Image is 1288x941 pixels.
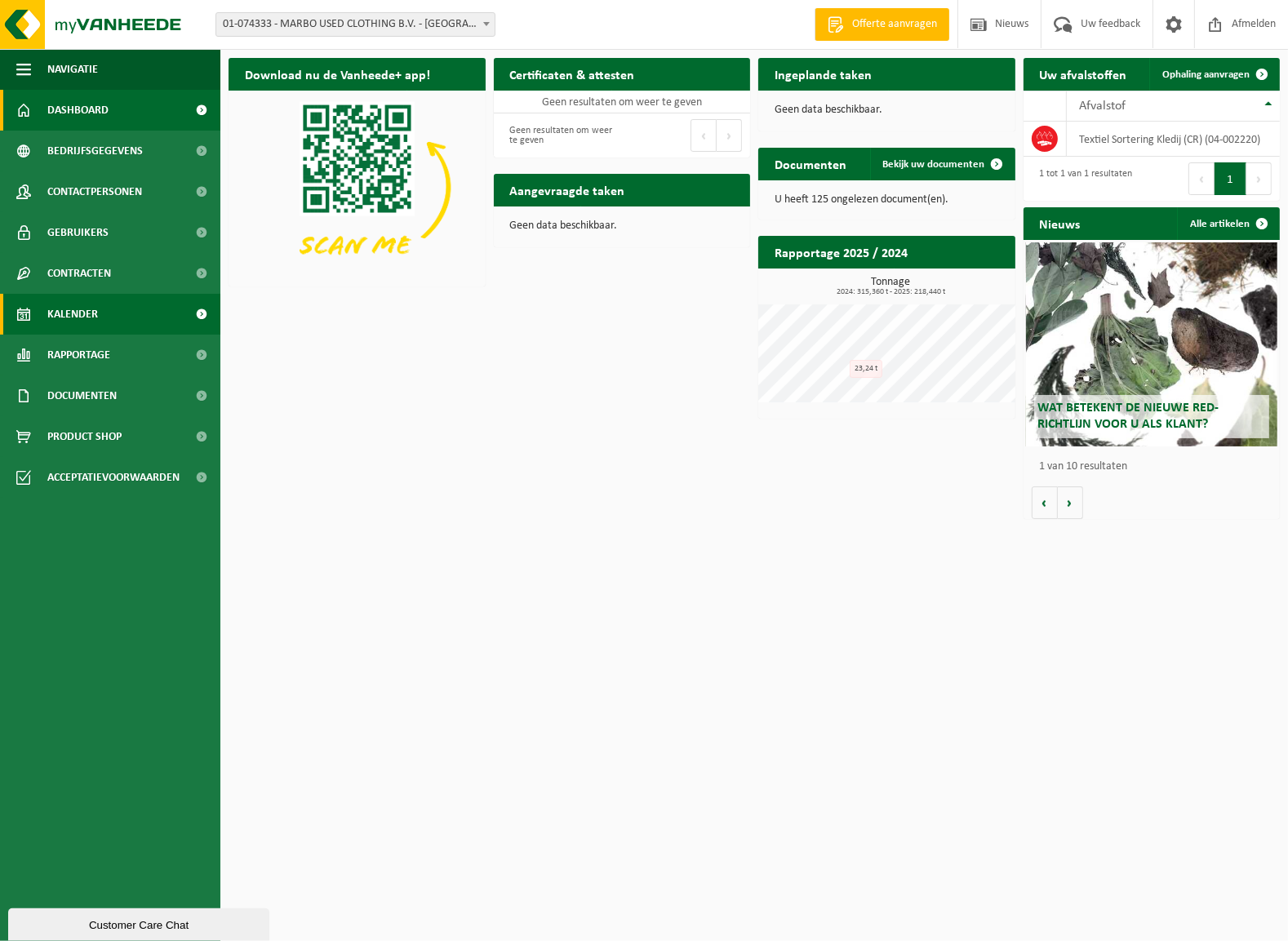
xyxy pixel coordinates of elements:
div: 1 tot 1 van 1 resultaten [1032,161,1133,197]
h2: Rapportage 2025 / 2024 [758,236,924,268]
span: Acceptatievoorwaarden [47,457,180,498]
h2: Uw afvalstoffen [1024,58,1144,90]
span: 01-074333 - MARBO USED CLOTHING B.V. - MOERDIJK [215,12,495,37]
iframe: chat widget [8,905,273,941]
span: Documenten [47,375,117,416]
p: 1 van 10 resultaten [1040,461,1272,473]
button: Next [1246,162,1272,195]
span: Product Shop [47,416,122,457]
span: Offerte aanvragen [848,16,941,33]
span: Contactpersonen [47,171,142,212]
span: Ophaling aanvragen [1162,69,1250,80]
p: U heeft 125 ongelezen document(en). [775,194,999,206]
button: Next [717,119,742,152]
h2: Ingeplande taken [758,58,888,90]
td: Textiel Sortering Kledij (CR) (04-002220) [1067,122,1280,157]
button: Vorige [1032,486,1058,519]
span: Afvalstof [1079,100,1126,113]
h2: Download nu de Vanheede+ app! [229,58,446,90]
a: Offerte aanvragen [815,8,949,41]
span: 01-074333 - MARBO USED CLOTHING B.V. - MOERDIJK [216,13,495,36]
h2: Nieuws [1024,207,1097,239]
span: Gebruikers [47,212,109,253]
button: 1 [1215,162,1246,195]
td: Geen resultaten om weer te geven [494,91,751,113]
div: Geen resultaten om weer te geven [502,118,614,153]
a: Bekijk uw documenten [870,148,1014,180]
img: Download de VHEPlus App [229,91,486,283]
span: Navigatie [47,49,98,90]
a: Wat betekent de nieuwe RED-richtlijn voor u als klant? [1026,242,1277,446]
a: Bekijk rapportage [894,268,1014,300]
span: Rapportage [47,335,110,375]
a: Ophaling aanvragen [1149,58,1278,91]
p: Geen data beschikbaar. [510,220,735,232]
button: Volgende [1058,486,1083,519]
button: Previous [1188,162,1215,195]
button: Previous [691,119,717,152]
span: 2024: 315,360 t - 2025: 218,440 t [766,288,1015,296]
h2: Documenten [758,148,863,180]
h2: Aangevraagde taken [494,174,642,206]
span: Kalender [47,294,98,335]
span: Wat betekent de nieuwe RED-richtlijn voor u als klant? [1038,402,1219,430]
span: Dashboard [47,90,109,131]
span: Contracten [47,253,111,294]
div: 23,24 t [850,360,882,378]
p: Geen data beschikbaar. [775,104,999,116]
h2: Certificaten & attesten [494,58,651,90]
span: Bekijk uw documenten [883,159,985,170]
a: Alle artikelen [1177,207,1278,240]
span: Bedrijfsgegevens [47,131,143,171]
h3: Tonnage [766,277,1015,296]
